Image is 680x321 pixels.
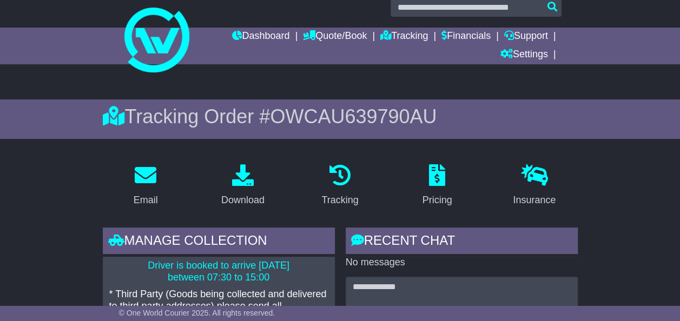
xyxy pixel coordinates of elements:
[513,193,556,208] div: Insurance
[103,105,578,128] div: Tracking Order #
[214,160,272,211] a: Download
[321,193,358,208] div: Tracking
[270,105,437,128] span: OWCAU639790AU
[380,28,428,46] a: Tracking
[346,228,578,257] div: RECENT CHAT
[232,28,289,46] a: Dashboard
[415,160,459,211] a: Pricing
[134,193,158,208] div: Email
[109,260,328,283] p: Driver is booked to arrive [DATE] between 07:30 to 15:00
[119,309,275,317] span: © One World Courier 2025. All rights reserved.
[504,28,548,46] a: Support
[441,28,491,46] a: Financials
[346,257,578,269] p: No messages
[221,193,265,208] div: Download
[314,160,365,211] a: Tracking
[103,228,335,257] div: Manage collection
[422,193,452,208] div: Pricing
[127,160,165,211] a: Email
[506,160,563,211] a: Insurance
[500,46,548,64] a: Settings
[303,28,367,46] a: Quote/Book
